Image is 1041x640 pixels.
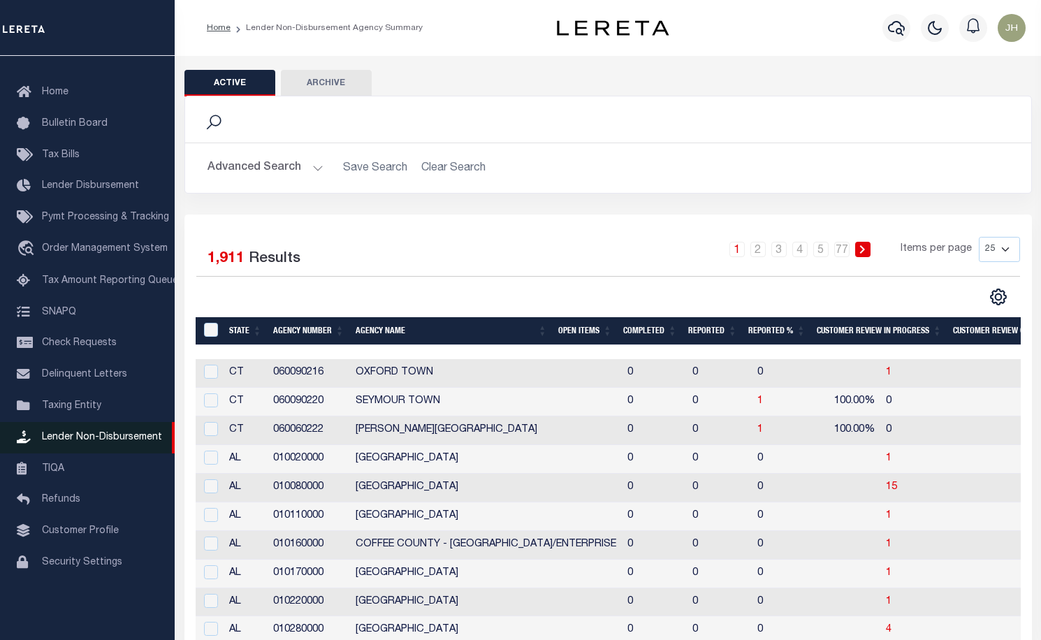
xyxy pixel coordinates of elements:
[687,416,752,445] td: 0
[812,388,880,416] td: 100.00%
[880,416,1017,445] td: 0
[622,359,687,388] td: 0
[752,588,812,617] td: 0
[622,502,687,531] td: 0
[42,150,80,160] span: Tax Bills
[350,359,622,388] td: OXFORD TOWN
[350,388,622,416] td: SEYMOUR TOWN
[622,416,687,445] td: 0
[42,495,80,504] span: Refunds
[757,396,763,406] a: 1
[886,597,891,606] a: 1
[687,445,752,474] td: 0
[752,531,812,560] td: 0
[224,359,268,388] td: CT
[17,240,39,259] i: travel_explore
[687,560,752,588] td: 0
[557,20,669,36] img: logo-dark.svg
[553,317,618,346] th: Open Items: activate to sort column ascending
[687,502,752,531] td: 0
[42,558,122,567] span: Security Settings
[687,359,752,388] td: 0
[231,22,423,34] li: Lender Non-Disbursement Agency Summary
[268,588,350,617] td: 010220000
[224,560,268,588] td: AL
[42,526,119,536] span: Customer Profile
[350,474,622,502] td: [GEOGRAPHIC_DATA]
[350,560,622,588] td: [GEOGRAPHIC_DATA]
[207,24,231,32] a: Home
[622,531,687,560] td: 0
[268,502,350,531] td: 010110000
[268,560,350,588] td: 010170000
[42,370,127,379] span: Delinquent Letters
[752,474,812,502] td: 0
[281,70,372,96] button: Archive
[622,560,687,588] td: 0
[224,317,268,346] th: State: activate to sort column ascending
[268,317,350,346] th: Agency Number: activate to sort column ascending
[208,252,245,266] span: 1,911
[901,242,972,257] span: Items per page
[42,244,168,254] span: Order Management System
[886,511,891,521] a: 1
[834,242,850,257] a: 77
[350,588,622,617] td: [GEOGRAPHIC_DATA]
[622,474,687,502] td: 0
[687,474,752,502] td: 0
[268,445,350,474] td: 010020000
[224,588,268,617] td: AL
[224,502,268,531] td: AL
[812,416,880,445] td: 100.00%
[886,368,891,377] a: 1
[771,242,787,257] a: 3
[886,453,891,463] a: 1
[268,359,350,388] td: 060090216
[42,181,139,191] span: Lender Disbursement
[42,338,117,348] span: Check Requests
[42,212,169,222] span: Pymt Processing & Tracking
[622,388,687,416] td: 0
[880,388,1017,416] td: 0
[42,307,76,317] span: SNAPQ
[350,445,622,474] td: [GEOGRAPHIC_DATA]
[42,276,178,286] span: Tax Amount Reporting Queue
[750,242,766,257] a: 2
[268,416,350,445] td: 060060222
[350,531,622,560] td: COFFEE COUNTY - [GEOGRAPHIC_DATA]/ENTERPRISE
[622,588,687,617] td: 0
[886,482,897,492] span: 15
[752,359,812,388] td: 0
[208,154,323,182] button: Advanced Search
[350,416,622,445] td: [PERSON_NAME][GEOGRAPHIC_DATA]
[687,588,752,617] td: 0
[743,317,811,346] th: Reported %: activate to sort column ascending
[268,388,350,416] td: 060090220
[683,317,743,346] th: Reported: activate to sort column ascending
[618,317,683,346] th: Completed: activate to sort column ascending
[224,388,268,416] td: CT
[811,317,947,346] th: Customer Review In Progress: activate to sort column ascending
[268,474,350,502] td: 010080000
[224,416,268,445] td: CT
[813,242,829,257] a: 5
[757,425,763,435] a: 1
[886,539,891,549] a: 1
[224,445,268,474] td: AL
[886,625,891,634] a: 4
[752,560,812,588] td: 0
[886,568,891,578] a: 1
[998,14,1026,42] img: svg+xml;base64,PHN2ZyB4bWxucz0iaHR0cDovL3d3dy53My5vcmcvMjAwMC9zdmciIHBvaW50ZXItZXZlbnRzPSJub25lIi...
[792,242,808,257] a: 4
[687,531,752,560] td: 0
[184,70,275,96] button: Active
[268,531,350,560] td: 010160000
